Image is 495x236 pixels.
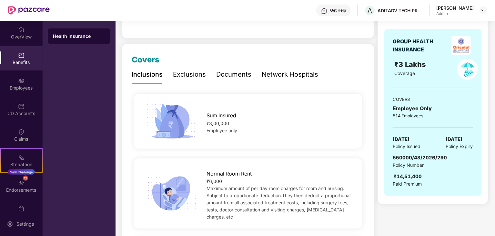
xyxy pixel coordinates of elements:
[446,135,463,143] span: [DATE]
[18,129,25,135] img: svg+xml;base64,PHN2ZyBpZD0iQ2xhaW0iIHhtbG5zPSJodHRwOi8vd3d3LnczLm9yZy8yMDAwL3N2ZyIgd2lkdGg9IjIwIi...
[393,162,424,168] span: Policy Number
[15,221,36,227] div: Settings
[18,154,25,161] img: svg+xml;base64,PHN2ZyB4bWxucz0iaHR0cDovL3d3dy53My5vcmcvMjAwMC9zdmciIHdpZHRoPSIyMSIgaGVpZ2h0PSIyMC...
[23,176,28,181] div: 12
[393,143,420,150] span: Policy Issued
[207,186,350,220] span: Maximum amount of per day room charges for room and nursing. Subject to proportionate deduction.T...
[132,70,163,80] div: Inclusions
[207,170,252,178] span: Normal Room Rent
[395,60,428,69] span: ₹3 Lakhs
[393,113,473,119] div: 514 Employees
[144,102,200,141] img: icon
[451,36,471,55] img: insurerLogo
[1,161,42,168] div: Stepathon
[53,33,105,39] div: Health Insurance
[173,70,206,80] div: Exclusions
[18,27,25,33] img: svg+xml;base64,PHN2ZyBpZD0iSG9tZSIgeG1sbnM9Imh0dHA6Ly93d3cudzMub3JnLzIwMDAvc3ZnIiB3aWR0aD0iMjAiIG...
[457,59,478,80] img: policyIcon
[132,55,159,64] span: Covers
[207,112,236,120] span: Sum Insured
[393,96,473,102] div: COVERS
[207,178,352,185] div: ₹6,000
[216,70,251,80] div: Documents
[393,180,422,188] span: Paid Premium
[321,8,328,14] img: svg+xml;base64,PHN2ZyBpZD0iSGVscC0zMngzMiIgeG1sbnM9Imh0dHA6Ly93d3cudzMub3JnLzIwMDAvc3ZnIiB3aWR0aD...
[7,221,13,227] img: svg+xml;base64,PHN2ZyBpZD0iU2V0dGluZy0yMHgyMCIgeG1sbnM9Imh0dHA6Ly93d3cudzMub3JnLzIwMDAvc3ZnIiB3aW...
[481,8,486,13] img: svg+xml;base64,PHN2ZyBpZD0iRHJvcGRvd24tMzJ4MzIiIHhtbG5zPSJodHRwOi8vd3d3LnczLm9yZy8yMDAwL3N2ZyIgd2...
[395,70,415,76] span: Coverage
[18,180,25,186] img: svg+xml;base64,PHN2ZyBpZD0iRW5kb3JzZW1lbnRzIiB4bWxucz0iaHR0cDovL3d3dy53My5vcmcvMjAwMC9zdmciIHdpZH...
[393,38,449,54] div: GROUP HEALTH INSURANCE
[394,173,422,180] div: ₹14,51,400
[18,205,25,212] img: svg+xml;base64,PHN2ZyBpZD0iTXlfT3JkZXJzIiBkYXRhLW5hbWU9Ik15IE9yZGVycyIgeG1sbnM9Imh0dHA6Ly93d3cudz...
[368,6,372,14] span: A
[393,155,447,161] span: 550000/48/2026/290
[330,8,346,13] div: Get Help
[436,5,474,11] div: [PERSON_NAME]
[446,143,473,150] span: Policy Expiry
[393,135,409,143] span: [DATE]
[436,11,474,16] div: Admin
[207,128,237,133] span: Employee only
[207,120,352,127] div: ₹3,00,000
[8,169,35,175] div: New Challenge
[18,78,25,84] img: svg+xml;base64,PHN2ZyBpZD0iRW1wbG95ZWVzIiB4bWxucz0iaHR0cDovL3d3dy53My5vcmcvMjAwMC9zdmciIHdpZHRoPS...
[144,174,200,213] img: icon
[378,7,423,14] div: ADITADV TECH PRIVATE LIMITED
[8,6,50,15] img: New Pazcare Logo
[18,52,25,59] img: svg+xml;base64,PHN2ZyBpZD0iQmVuZWZpdHMiIHhtbG5zPSJodHRwOi8vd3d3LnczLm9yZy8yMDAwL3N2ZyIgd2lkdGg9Ij...
[393,104,473,113] div: Employee Only
[262,70,318,80] div: Network Hospitals
[18,103,25,110] img: svg+xml;base64,PHN2ZyBpZD0iQ0RfQWNjb3VudHMiIGRhdGEtbmFtZT0iQ0QgQWNjb3VudHMiIHhtbG5zPSJodHRwOi8vd3...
